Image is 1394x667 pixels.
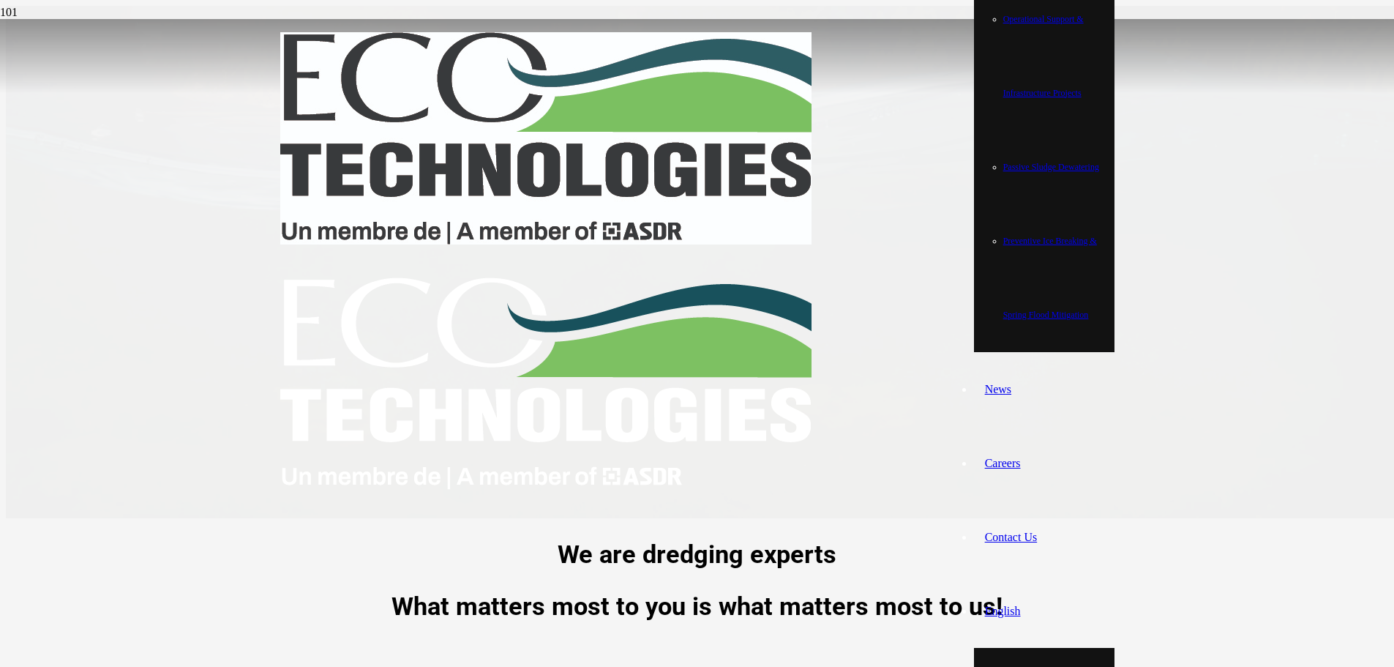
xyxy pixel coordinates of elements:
a: Passive Sludge Dewatering [1003,162,1099,172]
a: Contact Us [974,531,1049,543]
strong: We are dredging experts [558,540,836,569]
a: News [974,383,1022,395]
a: Preventive Ice Breaking & Spring Flood Mitigation [1003,236,1097,320]
span: English [985,605,1021,617]
span: News [985,383,1011,395]
a: Operational Support & Infrastructure Projects [1003,14,1084,98]
strong: What matters most to you is what matters most to us! [391,592,1003,621]
a: English [974,605,1032,617]
span: Contact Us [985,531,1038,543]
a: Careers [974,457,1032,469]
span: Careers [985,457,1021,469]
a: logo_EcoTech_ASDR_RGB [280,234,812,492]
